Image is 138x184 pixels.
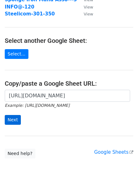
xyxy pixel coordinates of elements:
[84,12,93,16] small: View
[5,49,28,59] a: Select...
[5,103,69,108] small: Example: [URL][DOMAIN_NAME]
[106,154,138,184] iframe: Chat Widget
[5,37,133,44] h4: Select another Google Sheet:
[84,5,93,9] small: View
[5,115,21,125] input: Next
[77,4,93,10] a: View
[5,80,133,87] h4: Copy/paste a Google Sheet URL:
[5,11,55,17] a: Steelicom-301-350
[94,149,133,155] a: Google Sheets
[5,149,35,158] a: Need help?
[5,90,130,102] input: Paste your Google Sheet URL here
[77,11,93,17] a: View
[5,4,34,10] a: INFO@-120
